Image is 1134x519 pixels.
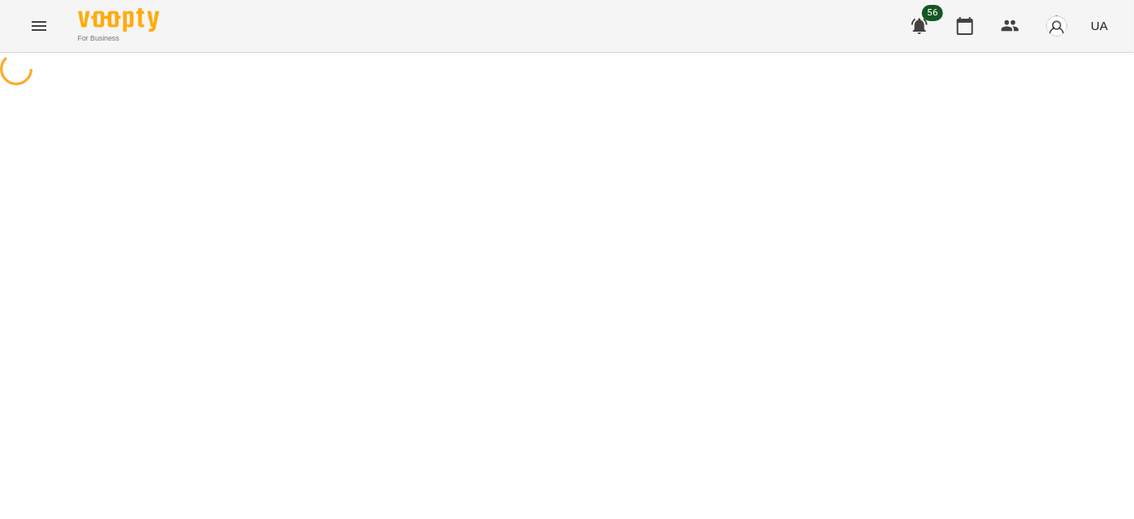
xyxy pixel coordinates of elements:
[78,8,159,32] img: Voopty Logo
[1045,15,1068,37] img: avatar_s.png
[1084,11,1115,41] button: UA
[78,33,159,44] span: For Business
[1091,17,1108,34] span: UA
[922,5,943,21] span: 56
[19,6,58,45] button: Menu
